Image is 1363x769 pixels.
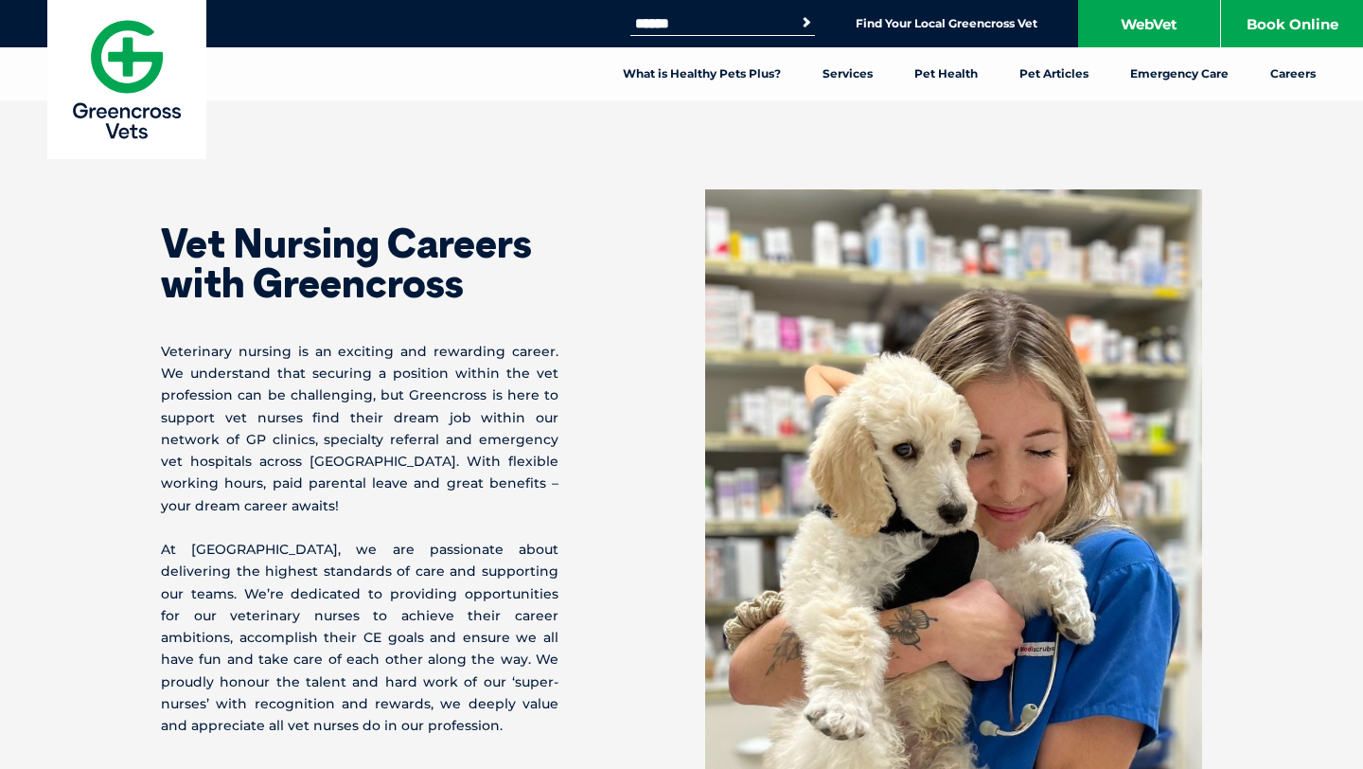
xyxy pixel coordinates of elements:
a: Emergency Care [1109,47,1249,100]
button: Search [797,13,816,32]
p: At [GEOGRAPHIC_DATA], we are passionate about delivering the highest standards of care and suppor... [161,539,558,737]
h2: Vet Nursing Careers with Greencross [161,224,558,303]
a: Careers [1249,47,1336,100]
p: Veterinary nursing is an exciting and rewarding career. We understand that securing a position wi... [161,341,558,517]
a: Pet Health [894,47,999,100]
a: Services [802,47,894,100]
a: What is Healthy Pets Plus? [602,47,802,100]
a: Find Your Local Greencross Vet [856,16,1037,31]
a: Pet Articles [999,47,1109,100]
